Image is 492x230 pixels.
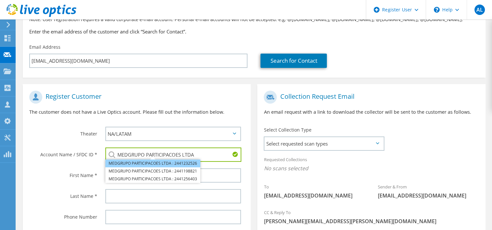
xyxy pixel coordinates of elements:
span: AL [474,5,485,15]
span: No scans selected [264,165,479,172]
div: Sender & From [371,180,485,202]
span: [EMAIL_ADDRESS][DOMAIN_NAME] [264,192,365,199]
label: First Name * [29,168,97,179]
a: Search for Contact [260,54,327,68]
p: An email request with a link to download the collector will be sent to the customer as follows. [264,109,479,116]
label: Phone Number [29,210,97,220]
h1: Register Customer [29,91,241,104]
label: Theater [29,127,97,137]
li: MEDGRUPO PARTICIPACOES LTDA : 2441232526 [105,160,200,167]
label: Last Name * [29,189,97,199]
p: The customer does not have a Live Optics account. Please fill out the information below. [29,109,244,116]
div: Requested Collections [257,153,485,177]
h1: Collection Request Email [264,91,475,104]
label: Account Name / SFDC ID * [29,147,97,158]
span: Select requested scan types [264,137,383,150]
span: [EMAIL_ADDRESS][DOMAIN_NAME] [378,192,479,199]
li: MEDGRUPO PARTICIPACOES LTDA : 2441256403 [105,175,200,183]
label: Select Collection Type [264,127,311,133]
span: [PERSON_NAME][EMAIL_ADDRESS][PERSON_NAME][DOMAIN_NAME] [264,218,479,225]
svg: \n [434,7,440,13]
div: CC & Reply To [257,206,485,228]
label: Email Address [29,44,60,50]
div: To [257,180,371,202]
li: MEDGRUPO PARTICIPACOES LTDA : 2441198821 [105,167,200,175]
h3: Enter the email address of the customer and click “Search for Contact”. [29,28,479,35]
